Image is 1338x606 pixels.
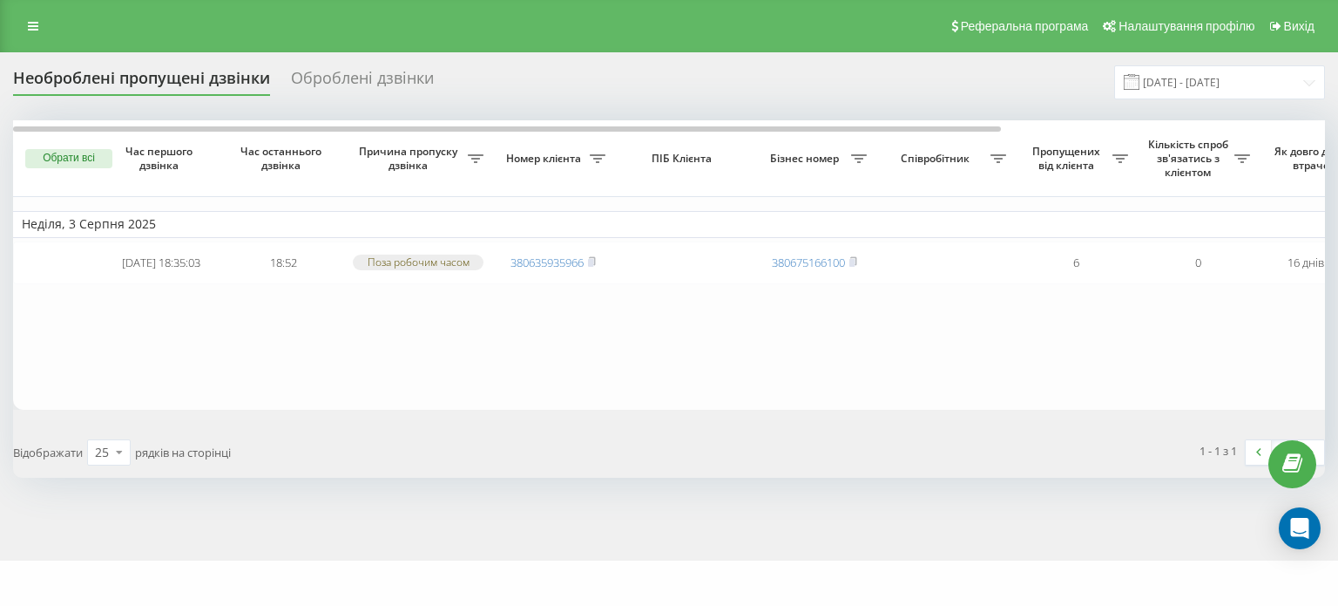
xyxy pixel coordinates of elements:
div: 1 - 1 з 1 [1199,442,1237,460]
span: Причина пропуску дзвінка [353,145,468,172]
div: Оброблені дзвінки [291,69,434,96]
span: Час першого дзвінка [114,145,208,172]
td: 0 [1137,242,1259,284]
span: Бізнес номер [762,152,851,166]
span: Налаштування профілю [1118,19,1254,33]
span: Час останнього дзвінка [236,145,330,172]
span: Пропущених від клієнта [1024,145,1112,172]
span: ПІБ Клієнта [629,152,739,166]
div: Необроблені пропущені дзвінки [13,69,270,96]
span: Реферальна програма [961,19,1089,33]
button: Обрати всі [25,149,112,168]
td: 6 [1015,242,1137,284]
span: Співробітник [884,152,990,166]
span: Відображати [13,445,83,460]
a: 380635935966 [510,255,584,270]
span: рядків на сторінці [135,445,231,460]
span: Кількість спроб зв'язатись з клієнтом [1145,138,1234,179]
div: Поза робочим часом [353,255,483,269]
span: Вихід [1284,19,1314,33]
td: [DATE] 18:35:03 [100,242,222,284]
a: 380675166100 [772,255,845,270]
div: 25 [95,444,109,461]
td: 18:52 [222,242,344,284]
div: Open Intercom Messenger [1279,507,1321,549]
span: Номер клієнта [501,152,590,166]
